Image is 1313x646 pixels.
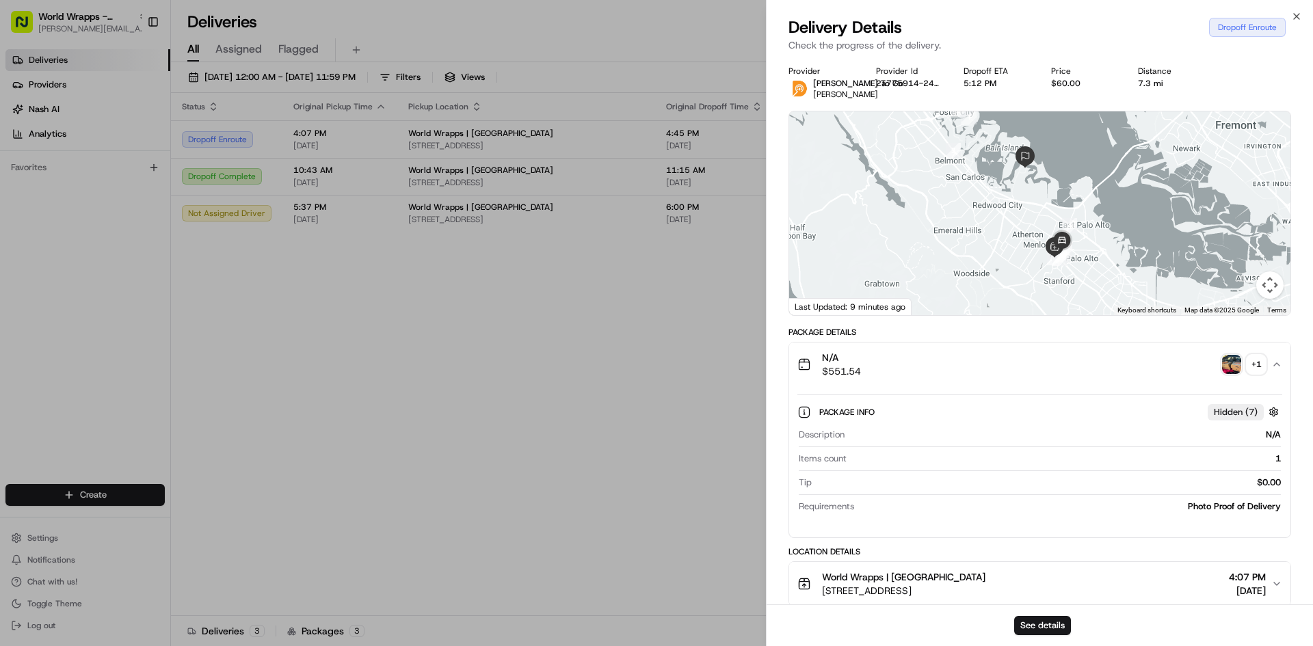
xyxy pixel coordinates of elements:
span: [PERSON_NAME] To Go [813,78,903,89]
span: [DATE] [1229,584,1266,597]
img: ddtg_logo_v2.png [788,78,810,100]
div: $0.00 [817,476,1281,489]
a: Terms [1267,306,1286,314]
div: + 1 [1247,355,1266,374]
a: Open this area in Google Maps (opens a new window) [793,297,838,315]
div: Last Updated: 9 minutes ago [789,298,912,315]
span: Package Info [819,407,877,418]
div: 1 [956,104,982,130]
div: $60.00 [1051,78,1117,89]
img: Google [793,297,838,315]
span: [STREET_ADDRESS] [822,584,985,597]
span: Delivery Details [788,16,902,38]
button: Keyboard shortcuts [1117,306,1176,315]
button: Hidden (7) [1208,403,1282,420]
span: Map data ©2025 Google [1184,306,1259,314]
span: World Wrapps | [GEOGRAPHIC_DATA] [822,570,985,584]
span: Items count [799,453,847,465]
div: Distance [1138,66,1204,77]
button: 2a775914-2447-4692-c4f0-73704be72845 [876,78,942,89]
button: N/A$551.54photo_proof_of_pickup image+1 [789,342,1290,386]
div: 1 [852,453,1281,465]
button: See details [1014,616,1071,635]
span: Hidden ( 7 ) [1214,406,1258,418]
span: N/A [822,351,861,364]
div: 4 [1057,213,1083,239]
span: Description [799,429,845,441]
span: $551.54 [822,364,861,378]
img: photo_proof_of_pickup image [1222,355,1241,374]
div: Provider [788,66,854,77]
button: Map camera controls [1256,271,1284,299]
button: photo_proof_of_pickup image+1 [1222,355,1266,374]
div: Photo Proof of Delivery [860,500,1281,513]
button: World Wrapps | [GEOGRAPHIC_DATA][STREET_ADDRESS]4:07 PM[DATE] [789,562,1290,606]
div: Provider Id [876,66,942,77]
div: Location Details [788,546,1291,557]
div: Price [1051,66,1117,77]
div: Dropoff ETA [964,66,1029,77]
div: N/A [850,429,1281,441]
div: N/A$551.54photo_proof_of_pickup image+1 [789,386,1290,537]
span: Tip [799,476,812,489]
div: Package Details [788,327,1291,338]
span: 4:07 PM [1229,570,1266,584]
span: Requirements [799,500,854,513]
p: Check the progress of the delivery. [788,38,1291,52]
span: [PERSON_NAME] [813,89,878,100]
div: 3 [940,137,966,163]
div: 5:12 PM [964,78,1029,89]
div: 7.3 mi [1138,78,1204,89]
